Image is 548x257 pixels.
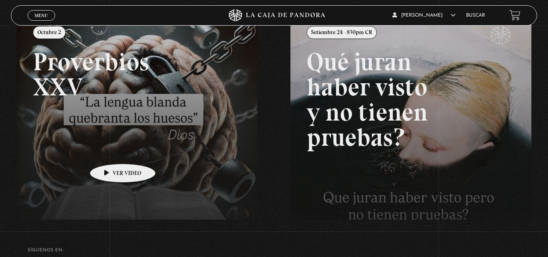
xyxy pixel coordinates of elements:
[32,19,51,25] span: Cerrar
[466,13,485,18] a: Buscar
[509,10,520,21] a: View your shopping cart
[392,13,456,18] span: [PERSON_NAME]
[28,248,521,253] h4: SÍguenos en:
[34,13,48,18] span: Menu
